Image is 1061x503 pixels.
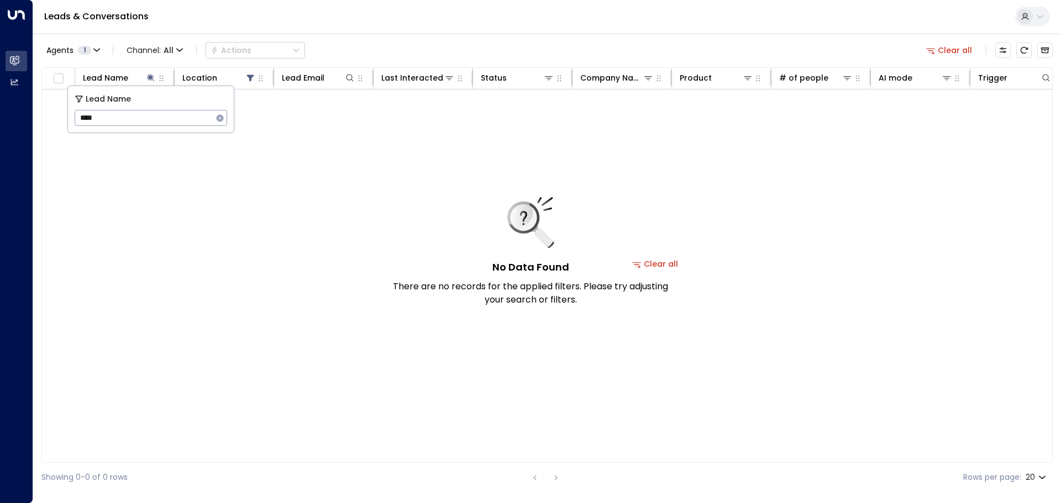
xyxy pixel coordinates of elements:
div: 20 [1026,469,1048,485]
h5: No Data Found [492,260,569,274]
div: # of people [779,71,853,84]
label: Rows per page: [963,472,1021,483]
button: Agents1 [41,43,104,58]
div: Last Interacted [381,71,443,84]
button: Archived Leads [1037,43,1053,58]
div: Location [182,71,217,84]
div: Lead Name [83,71,156,84]
div: Lead Email [282,71,324,84]
span: Agents [46,46,73,54]
div: Status [481,71,554,84]
span: 1 [78,46,91,55]
span: All [164,46,174,55]
div: Trigger [978,71,1052,84]
button: Clear all [922,43,977,58]
div: Actions [211,45,251,55]
nav: pagination navigation [528,470,563,484]
div: Button group with a nested menu [206,42,305,59]
div: Product [680,71,753,84]
div: Lead Email [282,71,355,84]
span: Toggle select all [51,72,65,86]
button: Actions [206,42,305,59]
a: Leads & Conversations [44,10,149,23]
div: Location [182,71,256,84]
span: Refresh [1016,43,1032,58]
div: Status [481,71,507,84]
div: Lead Name [83,71,128,84]
div: AI mode [879,71,912,84]
div: Trigger [978,71,1007,84]
span: Channel: [122,43,187,58]
div: Company Name [580,71,654,84]
div: Showing 0-0 of 0 rows [41,472,128,483]
div: Product [680,71,712,84]
div: AI mode [879,71,952,84]
div: # of people [779,71,828,84]
p: There are no records for the applied filters. Please try adjusting your search or filters. [392,280,669,306]
div: Last Interacted [381,71,455,84]
button: Channel:All [122,43,187,58]
span: Lead Name [86,93,131,105]
button: Customize [995,43,1011,58]
div: Company Name [580,71,643,84]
